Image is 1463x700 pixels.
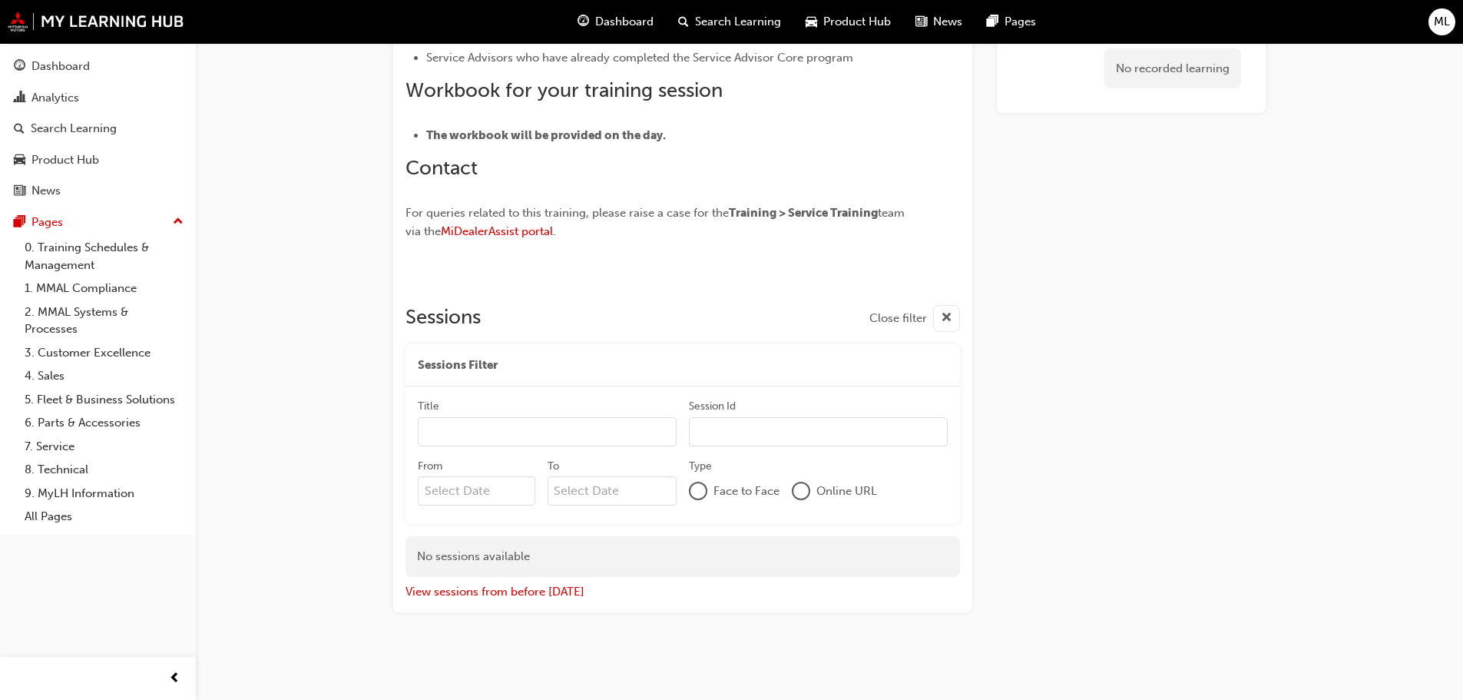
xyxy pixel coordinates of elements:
[405,156,478,180] span: Contact
[869,310,927,327] span: Close filter
[18,458,190,482] a: 8. Technical
[18,505,190,529] a: All Pages
[14,184,25,198] span: news-icon
[689,459,712,474] div: Type
[689,399,736,414] div: Session Id
[565,6,666,38] a: guage-iconDashboard
[14,154,25,168] span: car-icon
[6,208,190,237] button: Pages
[806,12,817,32] span: car-icon
[18,277,190,300] a: 1. MMAL Compliance
[441,224,553,238] a: MiDealerAssist portal
[31,182,61,200] div: News
[869,305,960,332] button: Close filter
[405,583,584,601] button: View sessions from before [DATE]
[418,357,498,374] span: Sessions Filter
[31,214,63,231] div: Pages
[548,476,677,506] input: To
[1104,48,1241,88] div: No recorded learning
[595,13,654,31] span: Dashboard
[666,6,793,38] a: search-iconSearch Learning
[18,341,190,365] a: 3. Customer Excellence
[793,6,903,38] a: car-iconProduct Hub
[729,206,878,220] span: Training > Service Training
[6,146,190,174] a: Product Hub
[578,12,589,32] span: guage-icon
[18,388,190,412] a: 5. Fleet & Business Solutions
[8,12,184,32] img: mmal
[689,417,948,446] input: Session Id
[14,122,25,136] span: search-icon
[418,399,439,414] div: Title
[933,13,962,31] span: News
[418,476,535,506] input: From
[6,52,190,81] a: Dashboard
[14,216,25,230] span: pages-icon
[426,128,666,142] span: The workbook will be provided on the day.
[405,206,908,238] span: team via the
[6,84,190,112] a: Analytics
[975,6,1048,38] a: pages-iconPages
[1428,8,1455,35] button: ML
[941,309,952,328] span: cross-icon
[14,91,25,105] span: chart-icon
[548,459,559,474] div: To
[418,417,677,446] input: Title
[169,669,180,688] span: prev-icon
[6,114,190,143] a: Search Learning
[903,6,975,38] a: news-iconNews
[405,305,481,332] h2: Sessions
[18,411,190,435] a: 6. Parts & Accessories
[405,78,723,102] span: Workbook for your training session
[31,120,117,138] div: Search Learning
[405,536,960,577] div: No sessions available
[987,12,998,32] span: pages-icon
[6,177,190,205] a: News
[18,300,190,341] a: 2. MMAL Systems & Processes
[713,483,779,500] span: Face to Face
[18,364,190,388] a: 4. Sales
[1434,13,1450,31] span: ML
[31,89,79,107] div: Analytics
[915,12,927,32] span: news-icon
[816,483,877,500] span: Online URL
[31,151,99,169] div: Product Hub
[18,435,190,459] a: 7. Service
[695,13,781,31] span: Search Learning
[173,212,184,232] span: up-icon
[418,459,442,474] div: From
[426,51,853,65] span: Service Advisors who have already completed the Service Advisor Core program
[1005,13,1036,31] span: Pages
[18,482,190,506] a: 9. MyLH Information
[678,12,689,32] span: search-icon
[31,58,90,75] div: Dashboard
[14,60,25,74] span: guage-icon
[823,13,891,31] span: Product Hub
[6,49,190,208] button: DashboardAnalyticsSearch LearningProduct HubNews
[553,224,556,238] span: .
[18,236,190,277] a: 0. Training Schedules & Management
[405,206,729,220] span: For queries related to this training, please raise a case for the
